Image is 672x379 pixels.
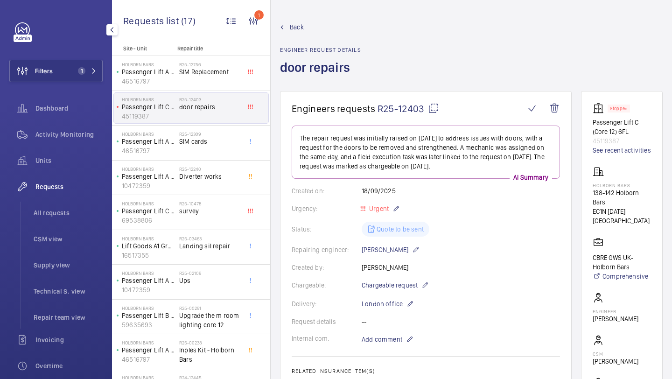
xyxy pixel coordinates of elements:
[122,131,175,137] p: Holborn Bars
[179,201,241,206] h2: R25-10478
[593,357,638,366] p: [PERSON_NAME]
[112,45,174,52] p: Site - Unit
[593,351,638,357] p: CSM
[122,345,175,355] p: Passenger Lift A (Core 12) 6 FL
[300,133,552,171] p: The repair request was initially raised on [DATE] to address issues with doors, with a request fo...
[122,270,175,276] p: Holborn Bars
[610,107,628,110] p: Stopped
[593,253,651,272] p: CBRE GWS UK- Holborn Bars
[122,62,175,67] p: Holborn Bars
[9,60,103,82] button: Filters1
[593,146,651,155] a: See recent activities
[179,67,241,77] span: SIM Replacement
[179,166,241,172] h2: R25-12240
[367,205,389,212] span: Urgent
[122,112,175,121] p: 45119387
[122,305,175,311] p: Holborn Bars
[122,285,175,295] p: 10472359
[179,345,241,364] span: Inples Kit - Holborn Bars
[292,368,560,374] h2: Related insurance item(s)
[122,251,175,260] p: 16517355
[179,311,241,330] span: Upgrade the m room lighting core 12
[510,173,552,182] p: AI Summary
[593,103,608,114] img: elevator.svg
[35,104,103,113] span: Dashboard
[179,172,241,181] span: Diverter works
[123,15,181,27] span: Requests list
[122,276,175,285] p: Passenger Lift A (Core 4) 7FL
[122,216,175,225] p: 69538806
[593,207,651,225] p: EC1N [DATE] [GEOGRAPHIC_DATA]
[179,97,241,102] h2: R25-12403
[362,244,420,255] p: [PERSON_NAME]
[34,234,103,244] span: CSM view
[179,241,241,251] span: Landing sil repair
[122,241,175,251] p: Lift Goods A1 Ground (3FL)
[177,45,239,52] p: Repair title
[122,146,175,155] p: 46516797
[179,270,241,276] h2: R25-02109
[593,182,651,188] p: Holborn Bars
[362,298,414,309] p: London office
[35,130,103,139] span: Activity Monitoring
[292,103,376,114] span: Engineers requests
[35,182,103,191] span: Requests
[593,136,651,146] p: 45119387
[378,103,439,114] span: R25-12403
[280,59,361,91] h1: door repairs
[122,236,175,241] p: Holborn Bars
[122,355,175,364] p: 46516797
[122,97,175,102] p: Holborn Bars
[179,62,241,67] h2: R25-12756
[122,320,175,330] p: 59635693
[122,137,175,146] p: Passenger Lift A (Core 12) 6 FL
[593,118,651,136] p: Passenger Lift C (Core 12) 6FL
[280,47,361,53] h2: Engineer request details
[122,102,175,112] p: Passenger Lift C (Core 12) 6FL
[122,201,175,206] p: Holborn Bars
[34,260,103,270] span: Supply view
[593,314,638,323] p: [PERSON_NAME]
[35,335,103,344] span: Invoicing
[593,188,651,207] p: 138-142 Holborn Bars
[35,66,53,76] span: Filters
[78,67,85,75] span: 1
[290,22,304,32] span: Back
[179,276,241,285] span: Ups
[122,166,175,172] p: Holborn Bars
[122,311,175,320] p: Passenger Lift B (Core 12) 6 FLp
[35,156,103,165] span: Units
[122,340,175,345] p: Holborn Bars
[179,102,241,112] span: door repairs
[179,206,241,216] span: survey
[122,206,175,216] p: Passenger Lift C (Core 4) 7FL
[122,181,175,190] p: 10472359
[122,172,175,181] p: Passenger Lift A (Core 4) 7FL
[593,309,638,314] p: Engineer
[35,361,103,371] span: Overtime
[179,131,241,137] h2: R25-12309
[362,335,402,344] span: Add comment
[34,287,103,296] span: Technical S. view
[122,67,175,77] p: Passenger Lift A (Core 12) 6 FL
[122,77,175,86] p: 46516797
[179,236,241,241] h2: R25-03463
[179,305,241,311] h2: R25-00291
[179,137,241,146] span: SIM cards
[179,340,241,345] h2: R25-00238
[34,313,103,322] span: Repair team view
[593,272,651,281] a: Comprehensive
[34,208,103,218] span: All requests
[362,281,418,290] span: Chargeable request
